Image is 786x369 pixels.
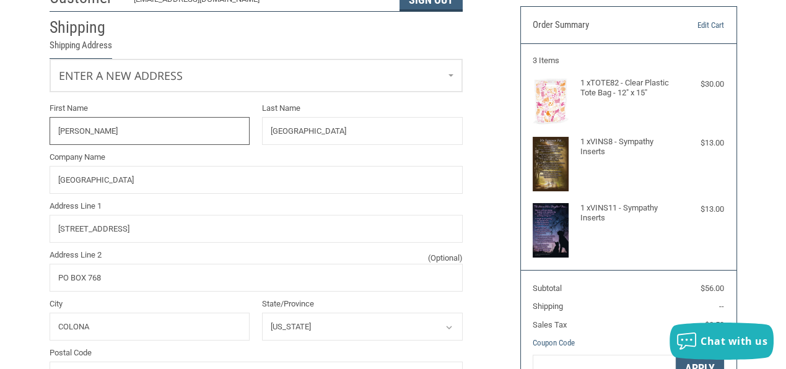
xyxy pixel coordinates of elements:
label: Last Name [262,102,463,115]
h2: Shipping [50,17,122,38]
label: City [50,298,250,310]
span: Enter a new address [59,68,183,83]
label: Company Name [50,151,463,163]
span: Subtotal [533,284,562,293]
label: Address Line 2 [50,249,463,261]
h4: 1 x TOTE82 - Clear Plastic Tote Bag - 12" x 15" [580,78,673,98]
a: Edit Cart [663,19,724,32]
div: $13.00 [676,203,724,215]
label: State/Province [262,298,463,310]
h4: 1 x VINS11 - Sympathy Inserts [580,203,673,224]
a: Coupon Code [533,338,575,347]
h4: 1 x VINS8 - Sympathy Inserts [580,137,673,157]
a: Enter or select a different address [50,59,462,92]
span: $56.00 [701,284,724,293]
label: Postal Code [50,347,463,359]
label: Address Line 1 [50,200,463,212]
span: Chat with us [701,334,767,348]
small: (Optional) [428,252,463,264]
h3: Order Summary [533,19,663,32]
label: First Name [50,102,250,115]
h3: 3 Items [533,56,724,66]
div: $30.00 [676,78,724,90]
div: $13.00 [676,137,724,149]
span: Shipping [533,302,563,311]
span: -- [719,302,724,311]
button: Chat with us [670,323,774,360]
legend: Shipping Address [50,38,112,59]
span: Sales Tax [533,320,567,329]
